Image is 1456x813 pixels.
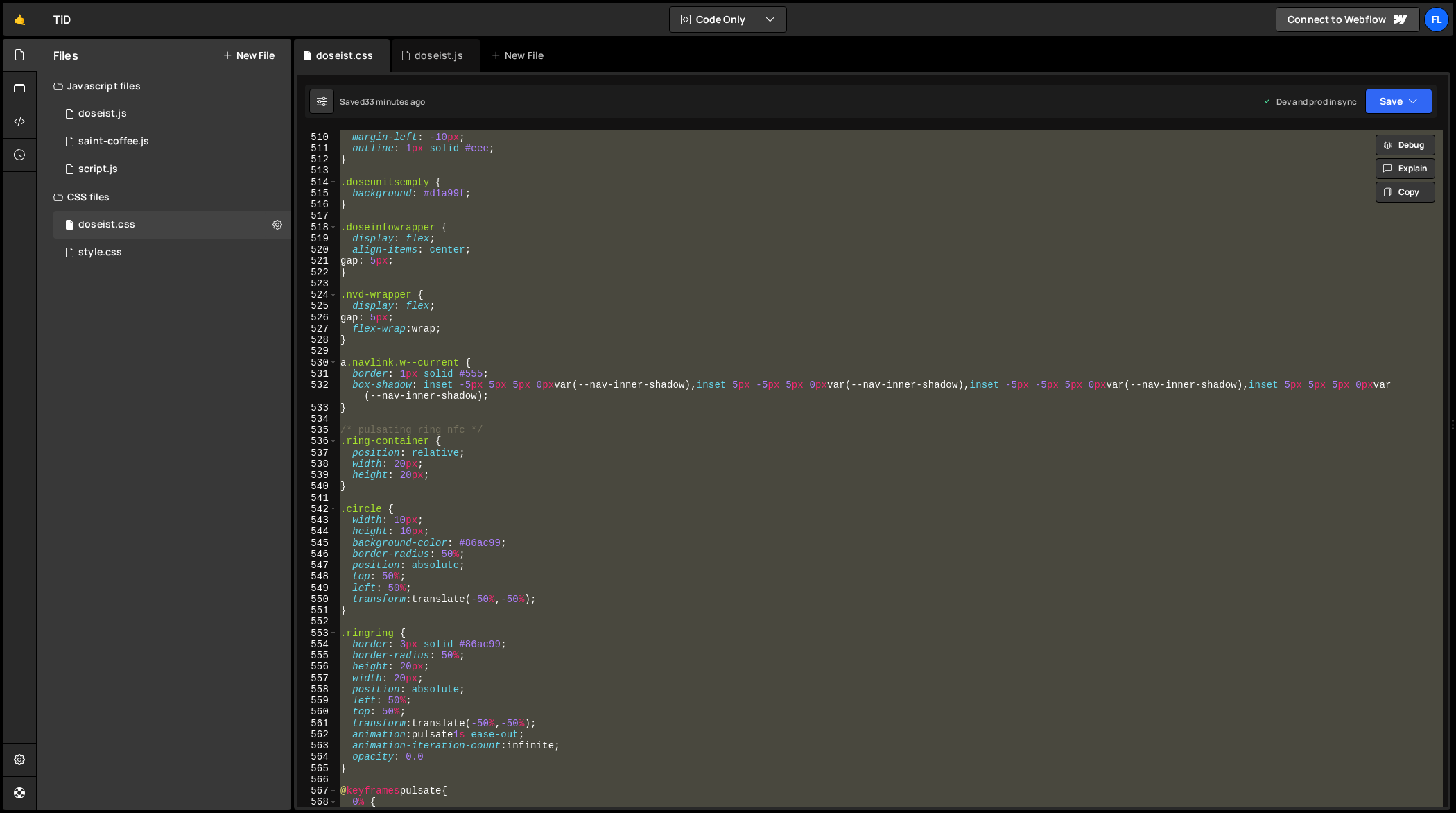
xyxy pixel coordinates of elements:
div: 4604/25434.css [53,239,291,266]
div: Dev and prod in sync [1263,96,1357,108]
div: 4604/24567.js [53,155,291,183]
div: 540 [297,481,338,492]
div: 512 [297,154,338,165]
div: 525 [297,300,338,311]
div: 524 [297,289,338,300]
div: 4604/42100.css [53,211,291,239]
div: CSS files [37,183,291,211]
div: 4604/27020.js [53,128,291,155]
div: 514 [297,177,338,188]
div: 515 [297,188,338,199]
div: 545 [297,538,338,549]
div: Javascript files [37,72,291,100]
div: doseist.css [316,49,373,62]
div: 535 [297,425,338,436]
a: Connect to Webflow [1276,7,1420,32]
div: 527 [297,323,338,334]
div: 526 [297,312,338,323]
div: 529 [297,345,338,357]
div: 33 minutes ago [365,96,425,108]
div: saint-coffee.js [78,135,149,148]
div: script.js [78,163,118,176]
div: doseist.css [78,219,135,231]
div: 541 [297,493,338,504]
div: 538 [297,459,338,470]
div: 531 [297,368,338,379]
div: 543 [297,515,338,526]
div: 561 [297,718,338,729]
button: Explain [1376,158,1435,179]
div: 542 [297,504,338,515]
div: 559 [297,695,338,706]
a: Fl [1424,7,1449,32]
div: 555 [297,650,338,661]
div: 548 [297,571,338,582]
div: 567 [297,785,338,796]
div: 519 [297,233,338,244]
div: 550 [297,594,338,605]
div: 510 [297,132,338,143]
div: 544 [297,526,338,537]
div: 554 [297,639,338,650]
div: 522 [297,267,338,278]
div: 533 [297,402,338,413]
div: 558 [297,684,338,695]
div: 549 [297,583,338,594]
div: 518 [297,222,338,233]
div: 557 [297,673,338,684]
div: 553 [297,628,338,639]
div: TiD [53,11,71,28]
div: 513 [297,165,338,176]
div: 563 [297,740,338,751]
div: 556 [297,661,338,672]
div: 521 [297,255,338,266]
button: Save [1365,89,1432,114]
div: 537 [297,447,338,459]
div: 530 [297,357,338,368]
div: 523 [297,278,338,289]
div: doseist.js [78,108,127,120]
div: 551 [297,605,338,616]
div: Saved [340,96,425,108]
div: 568 [297,796,338,807]
div: 528 [297,334,338,345]
button: Copy [1376,182,1435,203]
a: 🤙 [3,3,37,36]
div: 564 [297,751,338,762]
div: 511 [297,143,338,154]
div: 565 [297,763,338,774]
button: Code Only [670,7,786,32]
button: New File [223,50,275,61]
div: 4604/37981.js [53,100,291,128]
div: 516 [297,199,338,210]
div: 566 [297,774,338,785]
div: 560 [297,706,338,717]
div: 536 [297,436,338,447]
div: 552 [297,616,338,627]
div: 532 [297,379,338,402]
div: style.css [78,246,122,259]
div: 517 [297,210,338,221]
div: 534 [297,413,338,425]
div: 520 [297,244,338,255]
div: 546 [297,549,338,560]
div: 562 [297,729,338,740]
h2: Files [53,48,78,63]
div: 547 [297,560,338,571]
button: Debug [1376,135,1435,155]
div: doseist.js [415,49,463,62]
div: 539 [297,470,338,481]
div: New File [491,49,549,62]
